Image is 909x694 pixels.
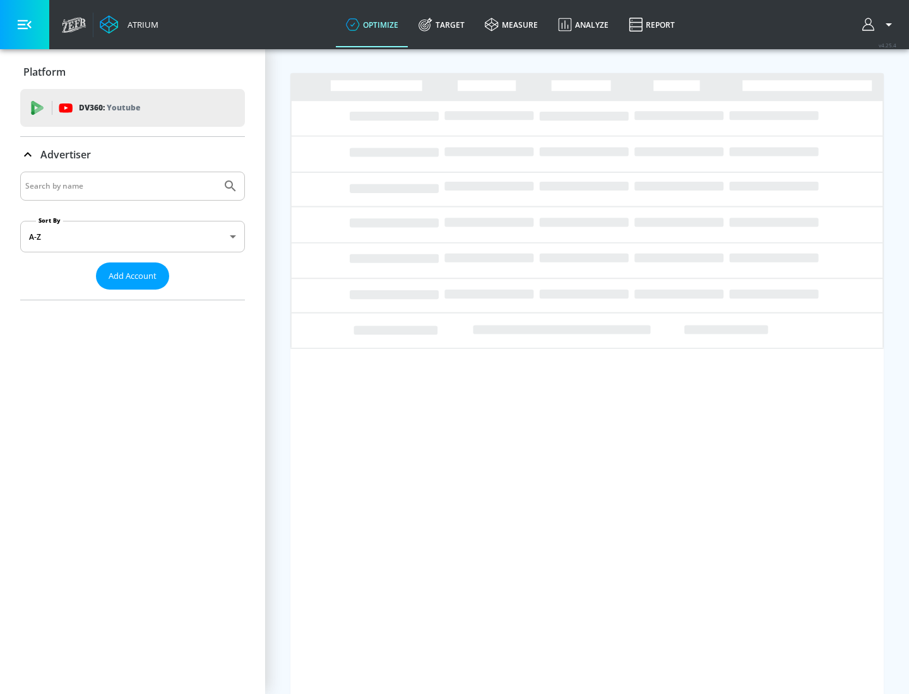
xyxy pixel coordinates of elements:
nav: list of Advertiser [20,290,245,300]
a: Atrium [100,15,158,34]
a: measure [475,2,548,47]
div: A-Z [20,221,245,252]
label: Sort By [36,216,63,225]
a: Report [619,2,685,47]
p: Youtube [107,101,140,114]
a: Analyze [548,2,619,47]
button: Add Account [96,262,169,290]
div: Platform [20,54,245,90]
span: v 4.25.4 [879,42,896,49]
span: Add Account [109,269,157,283]
input: Search by name [25,178,217,194]
p: DV360: [79,101,140,115]
p: Platform [23,65,66,79]
div: Atrium [122,19,158,30]
a: optimize [336,2,408,47]
a: Target [408,2,475,47]
p: Advertiser [40,148,91,162]
div: Advertiser [20,137,245,172]
div: DV360: Youtube [20,89,245,127]
div: Advertiser [20,172,245,300]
